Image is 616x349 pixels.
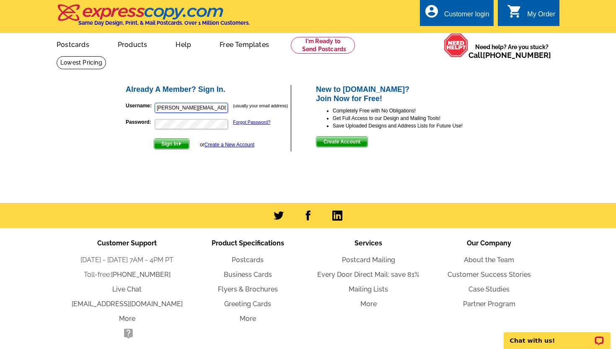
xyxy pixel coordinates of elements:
[507,9,555,20] a: shopping_cart My Order
[444,10,489,22] div: Customer login
[232,256,264,264] a: Postcards
[483,51,551,60] a: [PHONE_NUMBER]
[204,142,254,148] a: Create a New Account
[154,138,189,149] button: Sign In
[349,285,388,293] a: Mailing Lists
[317,271,419,279] a: Every Door Direct Mail: save 81%
[333,122,492,130] li: Save Uploaded Designs and Address Lists for Future Use!
[333,115,492,122] li: Get Full Access to our Design and Mailing Tools!
[78,20,250,26] h4: Same Day Design, Print, & Mail Postcards. Over 1 Million Customers.
[111,271,171,279] a: [PHONE_NUMBER]
[424,4,439,19] i: account_circle
[333,107,492,115] li: Completely Free with No Obligations!
[233,120,270,125] a: Forgot Password?
[57,10,250,26] a: Same Day Design, Print, & Mail Postcards. Over 1 Million Customers.
[112,285,142,293] a: Live Chat
[104,34,161,54] a: Products
[97,239,157,247] span: Customer Support
[178,142,182,146] img: button-next-arrow-white.png
[355,239,382,247] span: Services
[467,239,511,247] span: Our Company
[224,300,271,308] a: Greeting Cards
[126,118,154,126] label: Password:
[200,141,254,148] div: or
[464,256,514,264] a: About the Team
[444,33,468,57] img: help
[218,285,278,293] a: Flyers & Brochures
[43,34,103,54] a: Postcards
[72,300,183,308] a: [EMAIL_ADDRESS][DOMAIN_NAME]
[527,10,555,22] div: My Order
[316,137,368,147] span: Create Account
[162,34,204,54] a: Help
[360,300,377,308] a: More
[233,103,288,108] small: (usually your email address)
[507,4,522,19] i: shopping_cart
[316,136,368,147] button: Create Account
[67,255,187,265] li: [DATE] - [DATE] 7AM - 4PM PT
[212,239,284,247] span: Product Specifications
[463,300,515,308] a: Partner Program
[154,139,189,149] span: Sign In
[126,85,290,94] h2: Already A Member? Sign In.
[126,102,154,109] label: Username:
[498,323,616,349] iframe: LiveChat chat widget
[240,315,256,323] a: More
[67,270,187,280] li: Toll-free:
[224,271,272,279] a: Business Cards
[468,285,510,293] a: Case Studies
[206,34,282,54] a: Free Templates
[424,9,489,20] a: account_circle Customer login
[448,271,531,279] a: Customer Success Stories
[468,43,555,60] span: Need help? Are you stuck?
[316,85,492,103] h2: New to [DOMAIN_NAME]? Join Now for Free!
[119,315,135,323] a: More
[468,51,551,60] span: Call
[342,256,395,264] a: Postcard Mailing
